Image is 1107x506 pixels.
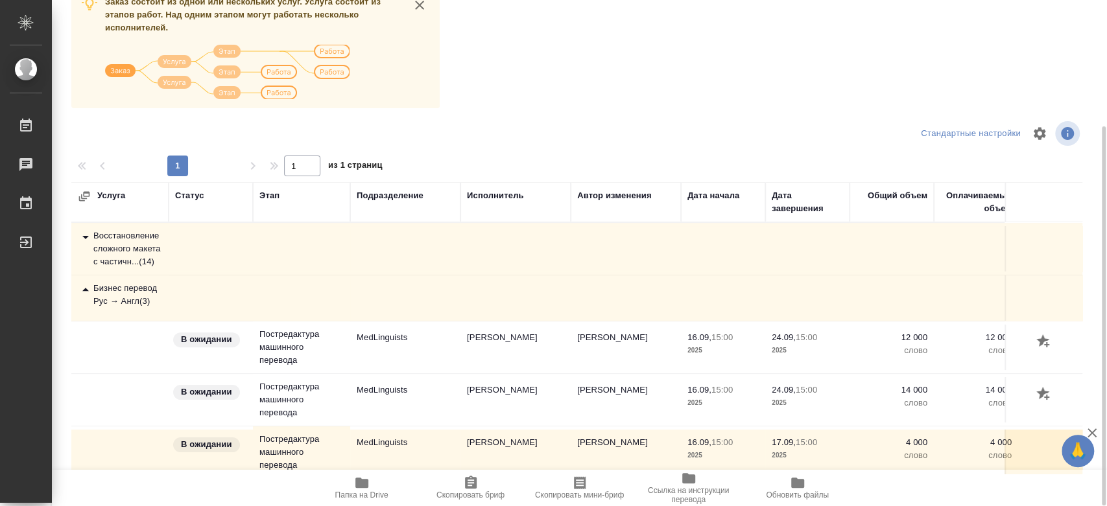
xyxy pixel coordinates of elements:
span: Обновить файлы [766,490,829,500]
div: Автор изменения [577,189,651,202]
p: 16.09, [687,332,711,342]
p: слово [856,397,927,409]
div: Дата завершения [772,189,843,215]
div: Дата начала [687,189,739,202]
span: Настроить таблицу [1024,118,1055,149]
p: слово [856,344,927,357]
div: Статус [175,189,204,202]
td: MedLinguists [350,430,460,475]
button: Ссылка на инструкции перевода [634,470,743,506]
span: Посмотреть информацию [1055,121,1082,146]
p: 24.09, [772,385,796,395]
p: 2025 [772,397,843,409]
span: Ссылка на инструкции перевода [642,486,735,504]
div: Оплачиваемый объем [940,189,1012,215]
button: 🙏 [1062,435,1094,467]
p: 15:00 [796,332,817,342]
p: 16.09, [687,385,711,395]
p: 24.09, [772,332,796,342]
div: Исполнитель [467,189,524,202]
div: Восстановление сложного макета с частичн... ( 14 ) [78,229,162,268]
td: [PERSON_NAME] [571,430,681,475]
button: Обновить файлы [743,470,852,506]
p: слово [856,449,927,462]
div: Общий объем [868,189,927,202]
p: Постредактура машинного перевода [259,433,344,472]
p: 15:00 [711,332,733,342]
td: MedLinguists [350,377,460,422]
p: 2025 [687,449,759,462]
button: Скопировать бриф [416,470,525,506]
p: 2025 [687,397,759,409]
p: 15:00 [711,437,733,447]
div: Бизнес перевод Рус → Англ ( 3 ) [78,282,162,308]
td: MedLinguists [350,325,460,370]
td: [PERSON_NAME] [571,325,681,370]
p: 15:00 [796,437,817,447]
p: 15:00 [711,385,733,395]
p: 4 000 [856,436,927,449]
p: 16.09, [687,437,711,447]
p: 15:00 [796,385,817,395]
button: Добавить оценку [1033,384,1055,406]
span: Скопировать мини-бриф [535,490,624,500]
p: Постредактура машинного перевода [259,328,344,367]
button: Добавить оценку [1033,331,1055,353]
button: Папка на Drive [307,470,416,506]
td: [PERSON_NAME] [460,430,571,475]
span: Скопировать бриф [436,490,505,500]
p: 17.09, [772,437,796,447]
span: из 1 страниц [328,157,383,176]
p: слово [940,344,1012,357]
div: Услуга [78,189,208,203]
p: слово [940,397,1012,409]
div: split button [918,124,1024,144]
div: Подразделение [357,189,423,202]
p: 14 000 [856,384,927,397]
p: 4 000 [940,436,1012,449]
p: 2025 [687,344,759,357]
p: 12 000 [940,331,1012,344]
p: В ожидании [181,333,232,346]
p: 2025 [772,449,843,462]
td: [PERSON_NAME] [460,325,571,370]
button: Скопировать мини-бриф [525,470,634,506]
div: Этап [259,189,280,202]
p: 2025 [772,344,843,357]
p: слово [940,449,1012,462]
p: В ожидании [181,438,232,451]
span: Папка на Drive [335,490,388,500]
p: 12 000 [856,331,927,344]
p: Постредактура машинного перевода [259,380,344,419]
span: 🙏 [1067,437,1089,465]
td: [PERSON_NAME] [460,377,571,422]
button: Развернуть [78,190,91,203]
p: В ожидании [181,385,232,398]
td: [PERSON_NAME] [571,377,681,422]
p: 14 000 [940,384,1012,397]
